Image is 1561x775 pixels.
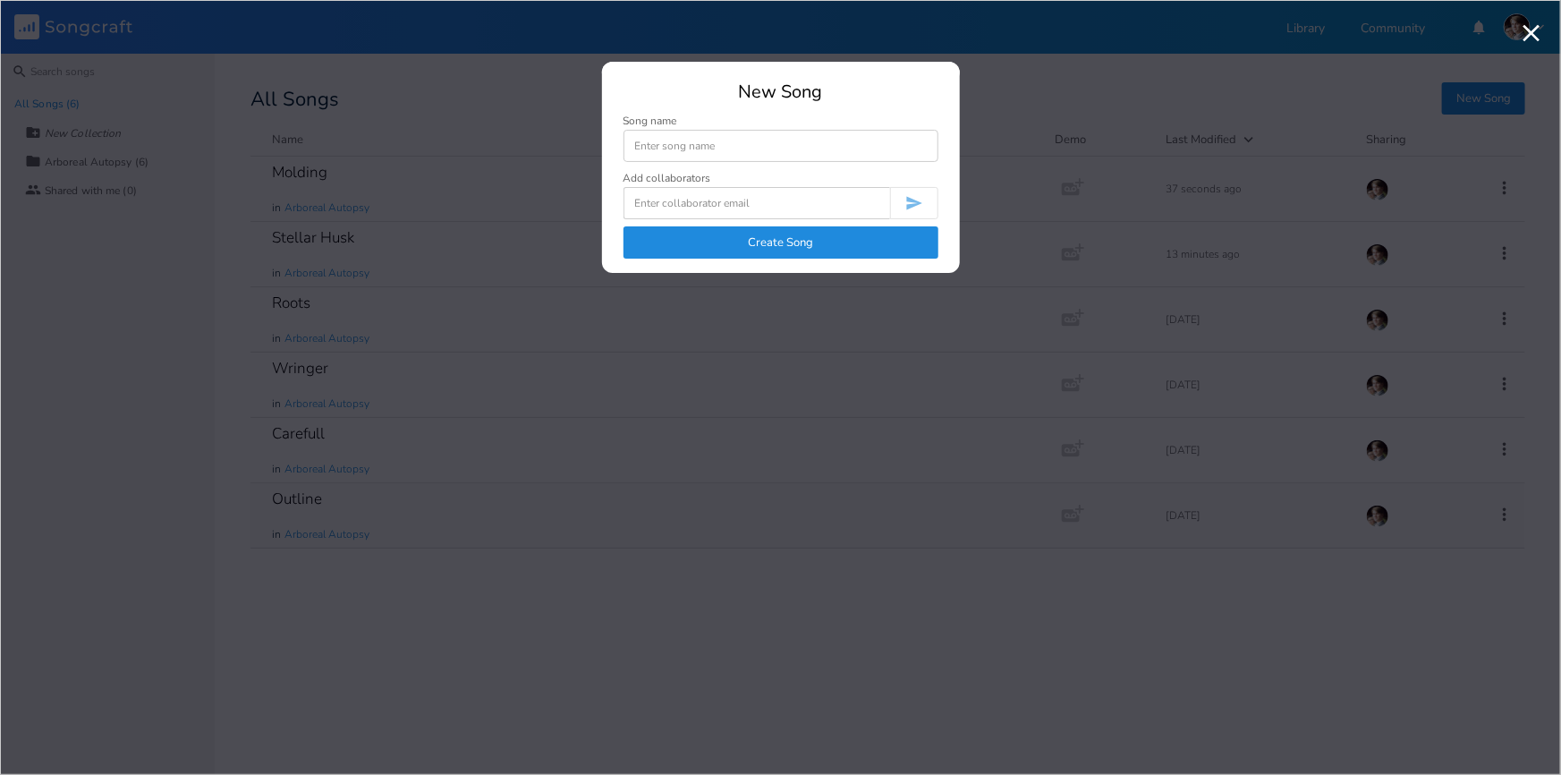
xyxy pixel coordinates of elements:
div: New Song [624,83,938,101]
button: Invite [890,187,938,219]
button: Create Song [624,226,938,259]
div: Song name [624,115,938,126]
input: Enter collaborator email [624,187,890,219]
div: Add collaborators [624,173,711,183]
input: Enter song name [624,130,938,162]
